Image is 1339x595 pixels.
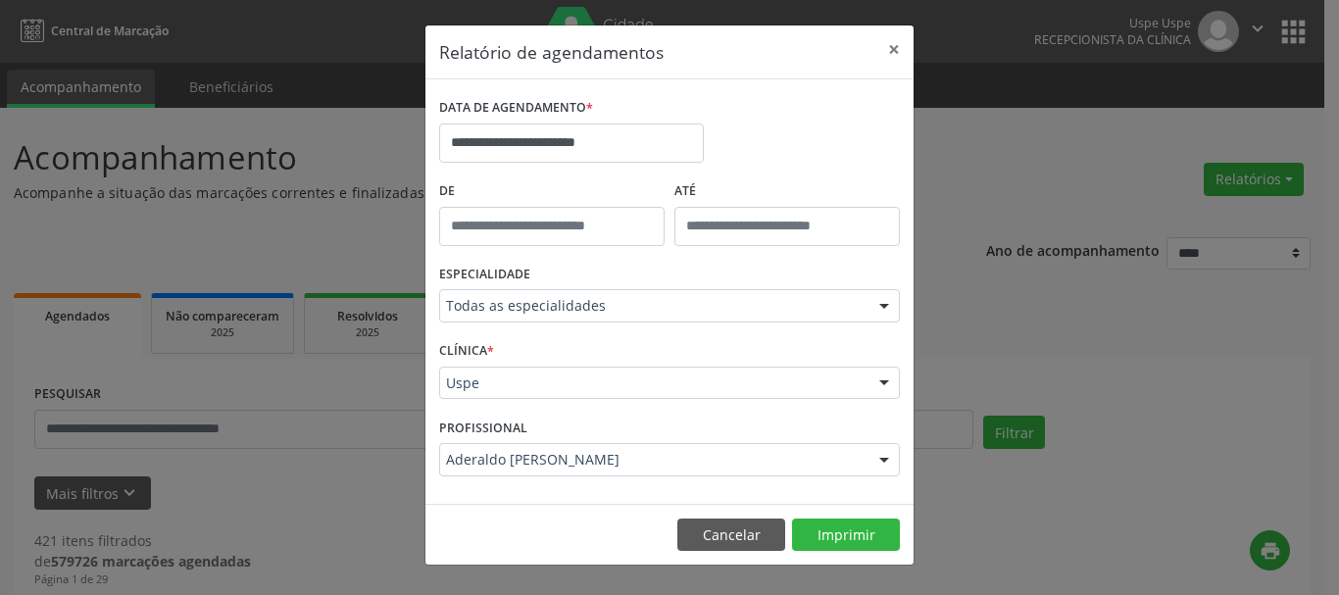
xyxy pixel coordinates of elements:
label: De [439,176,665,207]
button: Close [874,25,914,74]
span: Aderaldo [PERSON_NAME] [446,450,860,470]
button: Imprimir [792,519,900,552]
h5: Relatório de agendamentos [439,39,664,65]
span: Uspe [446,373,860,393]
span: Todas as especialidades [446,296,860,316]
label: ATÉ [674,176,900,207]
label: DATA DE AGENDAMENTO [439,93,593,124]
button: Cancelar [677,519,785,552]
label: CLÍNICA [439,336,494,367]
label: PROFISSIONAL [439,413,527,443]
label: ESPECIALIDADE [439,260,530,290]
